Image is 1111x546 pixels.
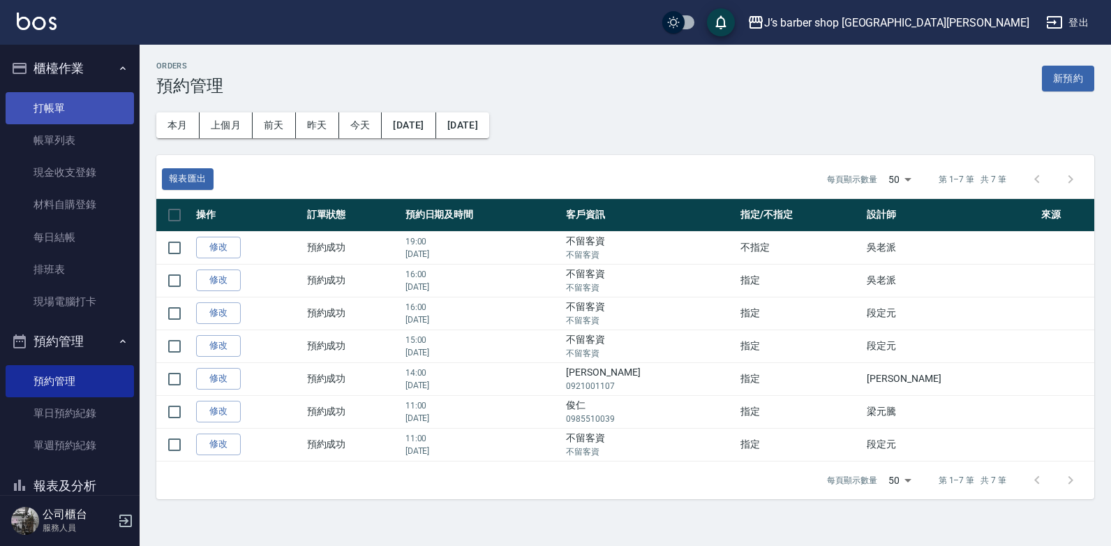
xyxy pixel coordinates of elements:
button: [DATE] [382,112,435,138]
td: 指定 [737,395,864,428]
td: 預約成功 [304,264,402,297]
p: 不留客資 [566,314,733,327]
button: 報表匯出 [162,168,214,190]
div: 50 [883,161,916,198]
button: 新預約 [1042,66,1094,91]
td: 預約成功 [304,395,402,428]
p: 11:00 [405,399,560,412]
a: 打帳單 [6,92,134,124]
a: 單週預約紀錄 [6,429,134,462]
th: 訂單狀態 [304,199,402,232]
p: 第 1–7 筆 共 7 筆 [939,173,1006,186]
h5: 公司櫃台 [43,508,114,522]
p: 11:00 [405,432,560,445]
p: 19:00 [405,235,560,248]
td: 吳老派 [863,231,1037,264]
button: 上個月 [200,112,253,138]
th: 預約日期及時間 [402,199,563,232]
td: 段定元 [863,330,1037,362]
p: 每頁顯示數量 [827,474,877,487]
td: 預約成功 [304,297,402,330]
td: 預約成功 [304,330,402,362]
th: 設計師 [863,199,1037,232]
a: 修改 [196,237,241,258]
a: 修改 [196,302,241,324]
button: 櫃檯作業 [6,50,134,87]
button: 登出 [1041,10,1094,36]
p: [DATE] [405,248,560,260]
td: 預約成功 [304,428,402,461]
a: 每日結帳 [6,221,134,253]
td: 段定元 [863,297,1037,330]
p: 15:00 [405,334,560,346]
p: 0921001107 [566,380,733,392]
p: 不留客資 [566,347,733,360]
p: [DATE] [405,445,560,457]
td: 俊仁 [562,395,736,428]
th: 客戶資訊 [562,199,736,232]
td: [PERSON_NAME] [562,362,736,395]
a: 修改 [196,335,241,357]
div: J’s barber shop [GEOGRAPHIC_DATA][PERSON_NAME] [764,14,1029,31]
td: 指定 [737,330,864,362]
p: [DATE] [405,313,560,326]
td: 不留客資 [562,231,736,264]
td: 段定元 [863,428,1037,461]
p: [DATE] [405,379,560,392]
a: 排班表 [6,253,134,286]
td: 指定 [737,362,864,395]
td: 吳老派 [863,264,1037,297]
a: 單日預約紀錄 [6,397,134,429]
p: 14:00 [405,367,560,379]
p: 服務人員 [43,522,114,534]
a: 修改 [196,270,241,291]
button: [DATE] [436,112,489,138]
td: 預約成功 [304,362,402,395]
a: 修改 [196,368,241,390]
p: [DATE] [405,412,560,425]
p: [DATE] [405,346,560,359]
img: Logo [17,13,57,30]
td: 不留客資 [562,330,736,362]
th: 操作 [193,199,304,232]
p: 不留客資 [566,249,733,261]
p: 16:00 [405,268,560,281]
button: 前天 [253,112,296,138]
p: 不留客資 [566,281,733,294]
th: 來源 [1038,199,1094,232]
td: 不留客資 [562,264,736,297]
td: 指定 [737,428,864,461]
a: 預約管理 [6,365,134,397]
button: 預約管理 [6,323,134,360]
button: 今天 [339,112,382,138]
a: 現場電腦打卡 [6,286,134,318]
h3: 預約管理 [156,76,223,96]
a: 材料自購登錄 [6,189,134,221]
td: 不指定 [737,231,864,264]
button: 昨天 [296,112,339,138]
h2: Orders [156,61,223,71]
td: 梁元騰 [863,395,1037,428]
p: 不留客資 [566,445,733,458]
div: 50 [883,462,916,499]
p: 0985510039 [566,413,733,425]
a: 新預約 [1042,71,1094,84]
img: Person [11,507,39,535]
th: 指定/不指定 [737,199,864,232]
td: 指定 [737,264,864,297]
p: 第 1–7 筆 共 7 筆 [939,474,1006,487]
p: 16:00 [405,301,560,313]
button: save [707,8,735,36]
a: 修改 [196,434,241,455]
td: [PERSON_NAME] [863,362,1037,395]
a: 現金收支登錄 [6,156,134,189]
button: J’s barber shop [GEOGRAPHIC_DATA][PERSON_NAME] [742,8,1035,37]
a: 帳單列表 [6,124,134,156]
button: 報表及分析 [6,468,134,504]
td: 預約成功 [304,231,402,264]
td: 不留客資 [562,428,736,461]
p: 每頁顯示數量 [827,173,877,186]
a: 修改 [196,401,241,422]
p: [DATE] [405,281,560,293]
